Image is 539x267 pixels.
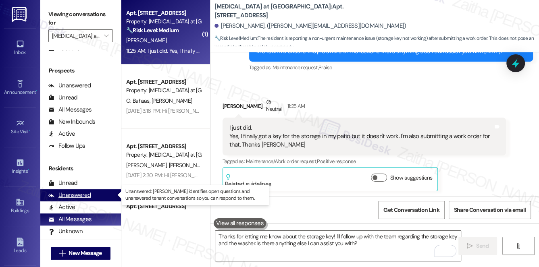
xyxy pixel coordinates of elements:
[249,62,533,73] div: Tagged as:
[273,64,318,71] span: Maintenance request ,
[48,179,77,187] div: Unread
[214,34,539,52] span: : The resident is reporting a non-urgent maintenance issue (storage key not working) after submit...
[36,88,37,94] span: •
[378,201,444,219] button: Get Conversation Link
[59,250,65,257] i: 
[223,155,506,167] div: Tagged as:
[264,98,283,115] div: Neutral
[48,203,75,211] div: Active
[215,231,461,261] textarea: To enrich screen reader interactions, please activate Accessibility in Grammarly extension settings
[48,8,113,29] label: Viewing conversations for
[40,66,121,75] div: Prospects
[285,102,305,110] div: 11:25 AM
[4,156,36,178] a: Insights •
[48,142,85,150] div: Follow Ups
[383,206,439,214] span: Get Conversation Link
[48,93,77,102] div: Unread
[48,130,75,138] div: Active
[223,98,506,118] div: [PERSON_NAME]
[48,106,92,114] div: All Messages
[169,161,209,169] span: [PERSON_NAME]
[4,235,36,257] a: Leads
[48,81,91,90] div: Unanswered
[48,215,92,224] div: All Messages
[126,17,201,26] div: Property: [MEDICAL_DATA] at [GEOGRAPHIC_DATA]
[214,22,406,30] div: [PERSON_NAME]. ([PERSON_NAME][EMAIL_ADDRESS][DOMAIN_NAME])
[126,37,166,44] span: [PERSON_NAME]
[104,33,108,39] i: 
[48,118,95,126] div: New Inbounds
[51,247,110,260] button: New Message
[4,37,36,59] a: Inbox
[52,29,100,42] input: All communities
[515,243,521,249] i: 
[4,116,36,138] a: Site Visit •
[454,206,526,214] span: Share Conversation via email
[126,9,201,17] div: Apt. [STREET_ADDRESS]
[458,237,497,255] button: Send
[126,142,201,151] div: Apt. [STREET_ADDRESS]
[40,164,121,173] div: Residents
[476,242,489,250] span: Send
[126,27,179,34] strong: 🔧 Risk Level: Medium
[390,174,433,182] label: Show suggestions
[246,158,273,165] span: Maintenance ,
[48,227,83,236] div: Unknown
[274,158,317,165] span: Work order request ,
[126,86,201,95] div: Property: [MEDICAL_DATA] at [GEOGRAPHIC_DATA]
[12,7,28,22] img: ResiDesk Logo
[4,195,36,217] a: Buildings
[225,174,272,188] div: Related guidelines
[229,124,493,149] div: I just did. Yes, I finally got a key for the storage in my patio but it doesn't work. I'm also su...
[126,97,152,104] span: O. Bahsas
[318,64,332,71] span: Praise
[48,191,91,199] div: Unanswered
[467,243,473,249] i: 
[125,188,266,202] p: Unanswered: [PERSON_NAME] identifies open questions and unanswered tenant conversations so you ca...
[152,97,192,104] span: [PERSON_NAME]
[126,151,201,159] div: Property: [MEDICAL_DATA] at [GEOGRAPHIC_DATA]
[126,47,480,54] div: 11:25 AM: I just did. Yes, I finally got a key for the storage in my patio but it doesn't work. I...
[317,158,356,165] span: Positive response
[214,35,257,41] strong: 🔧 Risk Level: Medium
[449,201,531,219] button: Share Conversation via email
[214,2,376,20] b: [MEDICAL_DATA] at [GEOGRAPHIC_DATA]: Apt. [STREET_ADDRESS]
[126,202,201,211] div: Apt. [STREET_ADDRESS]
[69,249,102,257] span: New Message
[29,128,30,133] span: •
[126,78,201,86] div: Apt. [STREET_ADDRESS]
[28,167,29,173] span: •
[126,161,169,169] span: [PERSON_NAME]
